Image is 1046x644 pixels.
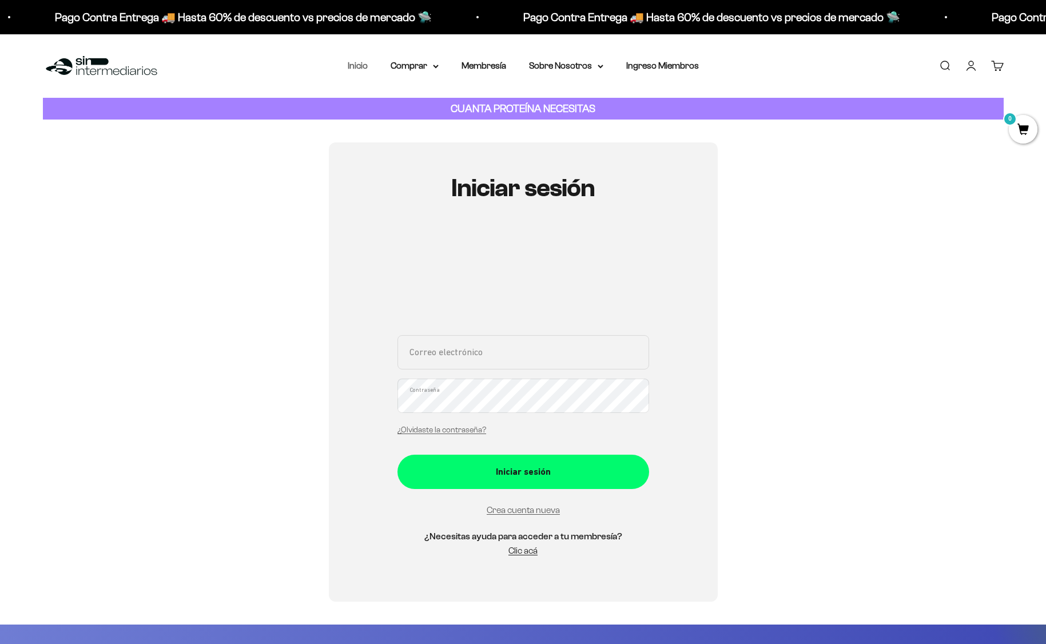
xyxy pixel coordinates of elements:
iframe: Social Login Buttons [397,236,649,321]
a: Membresía [462,61,506,70]
a: Clic acá [508,546,538,555]
div: Iniciar sesión [420,464,626,479]
a: Inicio [348,61,368,70]
a: Ingreso Miembros [626,61,699,70]
a: Crea cuenta nueva [487,505,560,515]
button: Iniciar sesión [397,455,649,489]
h5: ¿Necesitas ayuda para acceder a tu membresía? [397,529,649,544]
strong: CUANTA PROTEÍNA NECESITAS [451,102,595,114]
a: ¿Olvidaste la contraseña? [397,426,486,434]
p: Pago Contra Entrega 🚚 Hasta 60% de descuento vs precios de mercado 🛸 [55,8,432,26]
a: 0 [1009,124,1037,137]
summary: Comprar [391,58,439,73]
mark: 0 [1003,112,1017,126]
p: Pago Contra Entrega 🚚 Hasta 60% de descuento vs precios de mercado 🛸 [523,8,900,26]
summary: Sobre Nosotros [529,58,603,73]
h1: Iniciar sesión [397,174,649,202]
